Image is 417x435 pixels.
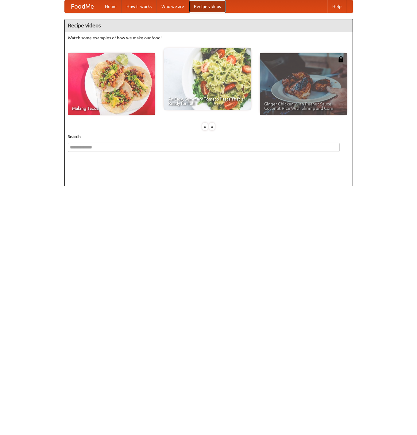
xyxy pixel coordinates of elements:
div: » [209,123,215,130]
a: FoodMe [65,0,100,13]
span: An Easy, Summery Tomato Pasta That's Ready for Fall [168,97,247,105]
a: Who we are [156,0,189,13]
a: Home [100,0,122,13]
p: Watch some examples of how we make our food! [68,35,349,41]
a: How it works [122,0,156,13]
a: An Easy, Summery Tomato Pasta That's Ready for Fall [164,48,251,110]
a: Recipe videos [189,0,226,13]
h4: Recipe videos [65,19,353,32]
div: « [202,123,208,130]
span: Making Tacos [72,106,151,110]
img: 483408.png [338,56,344,62]
h5: Search [68,133,349,140]
a: Help [327,0,346,13]
a: Making Tacos [68,53,155,115]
